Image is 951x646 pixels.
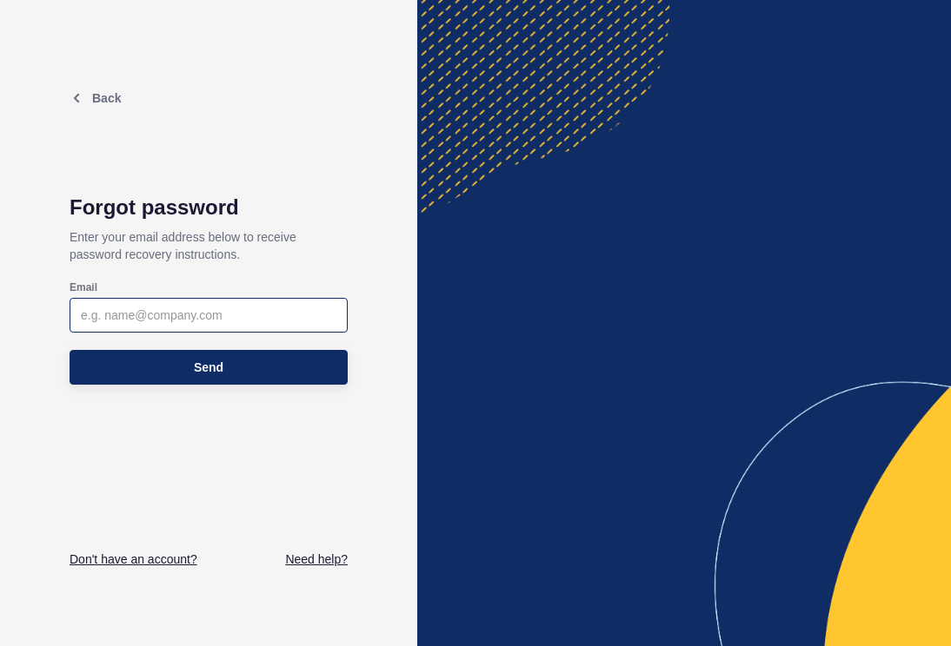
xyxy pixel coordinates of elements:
h1: Forgot password [70,195,348,220]
span: Back [92,91,121,105]
a: Need help? [285,550,348,568]
a: Don't have an account? [70,550,197,568]
p: Enter your email address below to receive password recovery instructions. [70,220,348,272]
a: Back [70,91,121,105]
span: Send [194,359,223,376]
label: Email [70,280,97,294]
input: e.g. name@company.com [81,307,336,324]
button: Send [70,350,348,385]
